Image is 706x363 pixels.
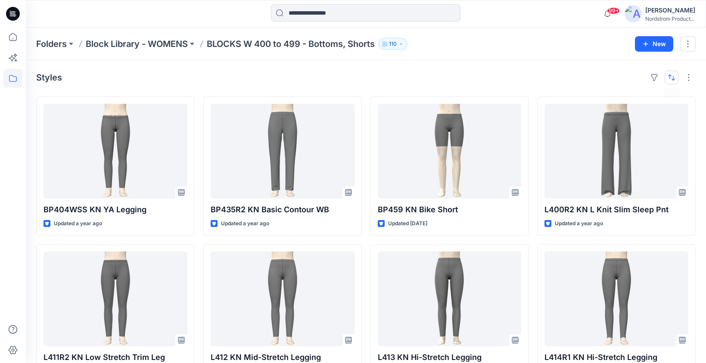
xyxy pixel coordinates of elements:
[389,39,397,49] p: 110
[388,219,427,228] p: Updated [DATE]
[44,204,187,216] p: BP404WSS KN YA Legging
[544,251,688,346] a: L414R1 KN Hi-Stretch Legging
[378,251,522,346] a: L413 KN Hi-Stretch Legging
[36,72,62,83] h4: Styles
[544,204,688,216] p: L400R2 KN L Knit Slim Sleep Pnt
[544,104,688,199] a: L400R2 KN L Knit Slim Sleep Pnt
[378,38,407,50] button: 110
[378,104,522,199] a: BP459 KN Bike Short
[555,219,603,228] p: Updated a year ago
[211,204,355,216] p: BP435R2 KN Basic Contour WB
[211,104,355,199] a: BP435R2 KN Basic Contour WB
[44,104,187,199] a: BP404WSS KN YA Legging
[625,5,642,22] img: avatar
[607,7,620,14] span: 99+
[378,204,522,216] p: BP459 KN Bike Short
[86,38,188,50] a: Block Library - WOMENS
[635,36,673,52] button: New
[645,5,695,16] div: [PERSON_NAME]
[221,219,269,228] p: Updated a year ago
[207,38,375,50] p: BLOCKS W 400 to 499 - Bottoms, Shorts
[211,251,355,346] a: L412 KN Mid-Stretch Legging
[36,38,67,50] a: Folders
[54,219,102,228] p: Updated a year ago
[645,16,695,22] div: Nordstrom Product...
[44,251,187,346] a: L411R2 KN Low Stretch Trim Leg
